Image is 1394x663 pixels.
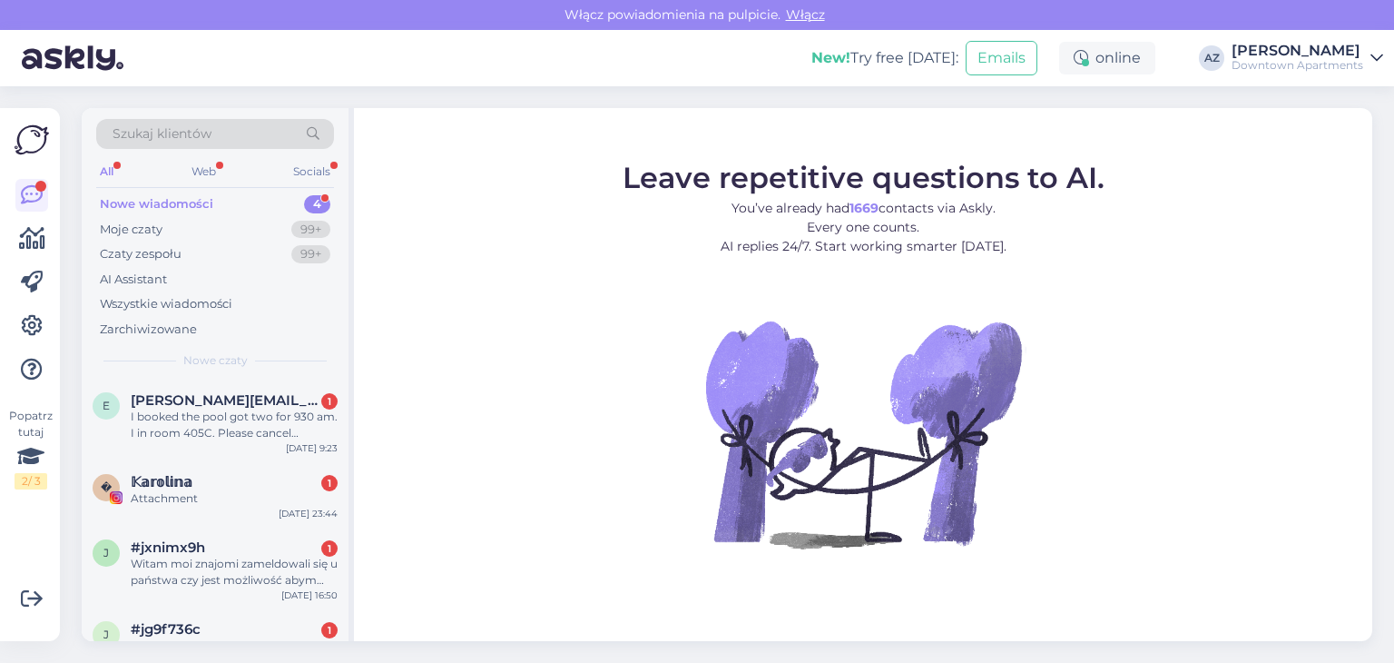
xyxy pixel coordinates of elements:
[291,245,330,263] div: 99+
[100,245,182,263] div: Czaty zespołu
[100,271,167,289] div: AI Assistant
[131,556,338,589] div: Witam moi znajomi zameldowali się u państwa czy jest możliwość abym skorzystał z parkingu państwa...
[103,546,109,559] span: j
[811,49,850,66] b: New!
[100,221,162,239] div: Moje czaty
[100,321,197,339] div: Zarchiwizowane
[1232,44,1383,73] a: [PERSON_NAME]Downtown Apartments
[131,621,201,638] span: #jg9f736c
[96,160,117,183] div: All
[321,540,338,557] div: 1
[700,270,1026,597] img: No Chat active
[291,221,330,239] div: 99+
[1199,45,1224,71] div: AZ
[131,409,338,441] div: I booked the pool got two for 930 am. I in room 405C. Please cancel booking and confirm. Thankyou
[304,195,330,213] div: 4
[183,352,248,369] span: Nowe czaty
[811,47,958,69] div: Try free [DATE]:
[279,507,338,520] div: [DATE] 23:44
[623,159,1104,194] span: Leave repetitive questions to AI.
[103,399,110,412] span: e
[100,195,213,213] div: Nowe wiadomości
[281,589,338,602] div: [DATE] 16:50
[1232,58,1363,73] div: Downtown Apartments
[15,123,49,157] img: Askly Logo
[131,392,319,409] span: elizabeth.leszczynski101@gmail.com
[321,475,338,491] div: 1
[1059,42,1155,74] div: online
[321,393,338,410] div: 1
[131,638,338,654] div: Witam
[103,628,109,641] span: j
[15,473,47,490] div: 2 / 3
[100,295,232,313] div: Wszystkie wiadomości
[131,490,338,507] div: Attachment
[1232,44,1363,58] div: [PERSON_NAME]
[188,160,220,183] div: Web
[321,622,338,638] div: 1
[623,198,1104,255] p: You’ve already had contacts via Askly. Every one counts. AI replies 24/7. Start working smarter [...
[15,408,47,490] div: Popatrz tutaj
[113,124,211,143] span: Szukaj klientów
[290,160,334,183] div: Socials
[966,41,1037,75] button: Emails
[131,539,205,556] span: #jxnimx9h
[780,6,830,23] span: Włącz
[101,480,112,494] span: �
[131,474,192,490] span: 𝕂𝕒𝕣𝕠𝕝𝕚𝕟𝕒
[849,199,879,215] b: 1669
[286,441,338,455] div: [DATE] 9:23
